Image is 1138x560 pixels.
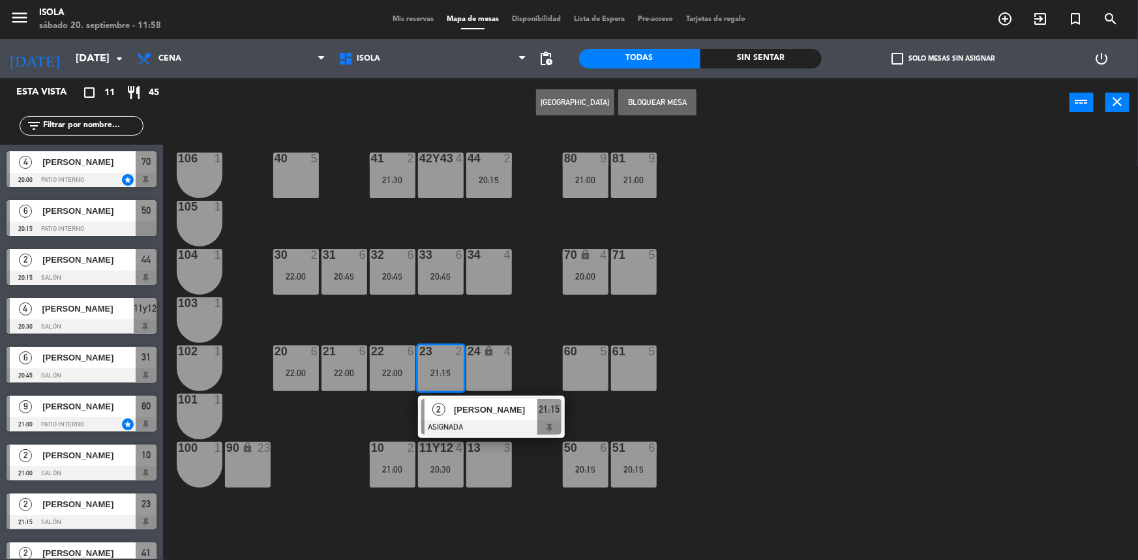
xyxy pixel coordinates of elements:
[567,16,631,23] span: Lista de Espera
[504,249,512,261] div: 4
[359,249,367,261] div: 6
[892,53,904,65] span: check_box_outline_blank
[19,254,32,267] span: 2
[19,498,32,511] span: 2
[370,368,415,377] div: 22:00
[563,175,608,184] div: 21:00
[649,346,657,357] div: 5
[408,442,415,454] div: 2
[680,16,752,23] span: Tarjetas de regalo
[564,153,565,164] div: 80
[178,153,179,164] div: 106
[178,346,179,357] div: 102
[19,351,32,364] span: 6
[158,54,181,63] span: Cena
[456,153,464,164] div: 4
[178,442,179,454] div: 100
[601,249,608,261] div: 4
[580,249,591,260] i: lock
[42,155,136,169] span: [PERSON_NAME]
[19,205,32,218] span: 6
[371,346,372,357] div: 22
[408,249,415,261] div: 6
[82,85,97,100] i: crop_square
[273,368,319,377] div: 22:00
[42,302,134,316] span: [PERSON_NAME]
[142,349,151,365] span: 31
[42,497,136,511] span: [PERSON_NAME]
[456,346,464,357] div: 2
[536,89,614,115] button: [GEOGRAPHIC_DATA]
[215,394,222,405] div: 1
[371,153,372,164] div: 41
[563,272,608,281] div: 20:00
[618,89,696,115] button: Bloquear Mesa
[178,394,179,405] div: 101
[104,85,115,100] span: 11
[215,297,222,309] div: 1
[142,203,151,218] span: 50
[39,7,161,20] div: Isola
[456,249,464,261] div: 6
[322,272,367,281] div: 20:45
[1068,11,1083,27] i: turned_in_not
[649,249,657,261] div: 5
[700,49,822,68] div: Sin sentar
[456,442,464,454] div: 4
[408,153,415,164] div: 2
[226,442,227,454] div: 90
[483,346,494,357] i: lock
[142,496,151,512] span: 23
[892,53,995,65] label: Solo mesas sin asignar
[19,449,32,462] span: 2
[371,442,372,454] div: 10
[42,449,136,462] span: [PERSON_NAME]
[142,154,151,169] span: 70
[42,253,136,267] span: [PERSON_NAME]
[1110,94,1126,110] i: close
[323,249,323,261] div: 31
[611,465,657,474] div: 20:15
[997,11,1013,27] i: add_circle_outline
[39,20,161,33] div: sábado 20. septiembre - 11:58
[539,402,560,417] span: 21:15
[370,272,415,281] div: 20:45
[601,442,608,454] div: 6
[215,442,222,454] div: 1
[539,51,554,66] span: pending_actions
[311,346,319,357] div: 6
[242,442,253,453] i: lock
[10,8,29,32] button: menu
[564,442,565,454] div: 50
[564,249,565,261] div: 70
[215,153,222,164] div: 1
[215,249,222,261] div: 1
[178,297,179,309] div: 103
[1074,94,1090,110] i: power_input
[454,403,537,417] span: [PERSON_NAME]
[42,400,136,413] span: [PERSON_NAME]
[370,175,415,184] div: 21:30
[126,85,142,100] i: restaurant
[42,351,136,364] span: [PERSON_NAME]
[505,16,567,23] span: Disponibilidad
[418,465,464,474] div: 20:30
[504,442,512,454] div: 3
[215,346,222,357] div: 1
[371,249,372,261] div: 32
[19,547,32,560] span: 2
[1103,11,1118,27] i: search
[142,398,151,414] span: 80
[359,346,367,357] div: 6
[1032,11,1048,27] i: exit_to_app
[10,8,29,27] i: menu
